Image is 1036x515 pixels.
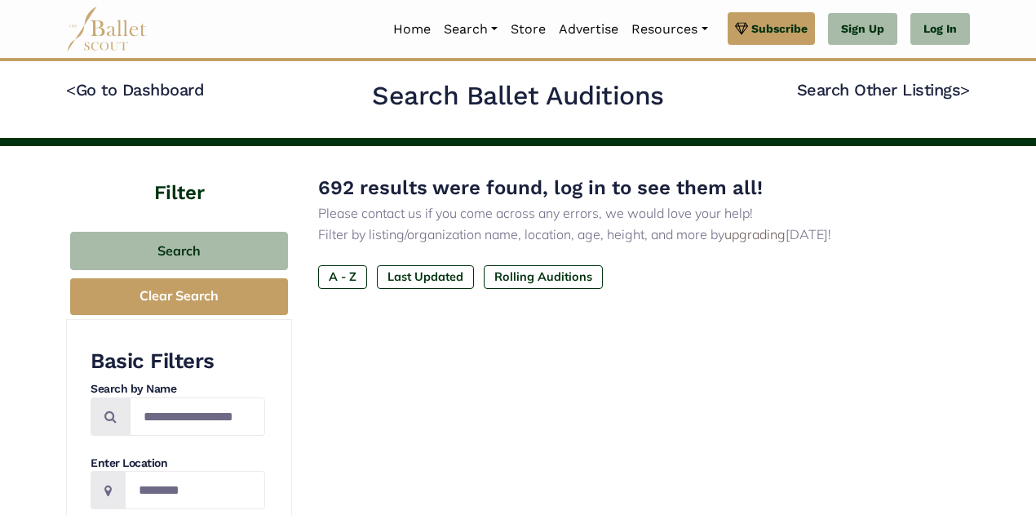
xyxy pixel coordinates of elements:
a: <Go to Dashboard [66,80,204,100]
span: 692 results were found, log in to see them all! [318,176,763,199]
a: Log In [910,13,970,46]
a: Store [504,12,552,47]
code: < [66,79,76,100]
a: Search [437,12,504,47]
span: Subscribe [751,20,808,38]
h2: Search Ballet Auditions [372,79,664,113]
p: Filter by listing/organization name, location, age, height, and more by [DATE]! [318,224,944,246]
code: > [960,79,970,100]
h3: Basic Filters [91,348,265,375]
a: Sign Up [828,13,897,46]
label: Last Updated [377,265,474,288]
a: Advertise [552,12,625,47]
a: Home [387,12,437,47]
button: Clear Search [70,278,288,315]
label: A - Z [318,265,367,288]
a: Subscribe [728,12,815,45]
input: Search by names... [130,397,265,436]
p: Please contact us if you come across any errors, we would love your help! [318,203,944,224]
h4: Filter [66,146,292,207]
label: Rolling Auditions [484,265,603,288]
a: Resources [625,12,714,47]
img: gem.svg [735,20,748,38]
a: upgrading [724,226,786,242]
h4: Enter Location [91,455,265,472]
button: Search [70,232,288,270]
h4: Search by Name [91,381,265,397]
a: Search Other Listings> [797,80,970,100]
input: Location [125,471,265,509]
